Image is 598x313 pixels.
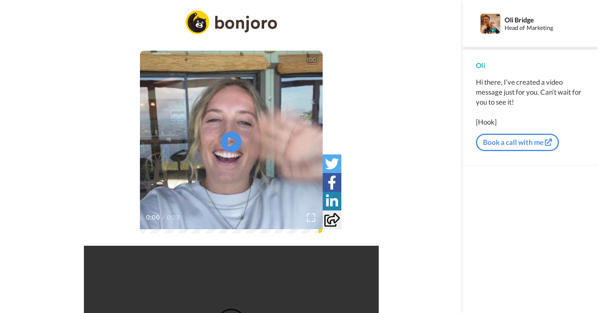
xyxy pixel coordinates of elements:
img: logo_full.png [186,10,277,34]
span: 0:00 [146,213,160,223]
div: Hi there, I’ve created a video message just for you. Can’t wait for you to see it! [Hook] [476,77,585,127]
div: CC [307,56,318,64]
a: Book a call with me [476,134,559,151]
div: Oli [476,61,585,71]
img: Profile Image [480,14,500,34]
span: / [162,213,165,223]
span: 0:23 [167,213,181,223]
div: Oli Bridge [505,16,584,24]
div: Head of Marketing [505,24,584,32]
img: Full screen [307,213,315,222]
